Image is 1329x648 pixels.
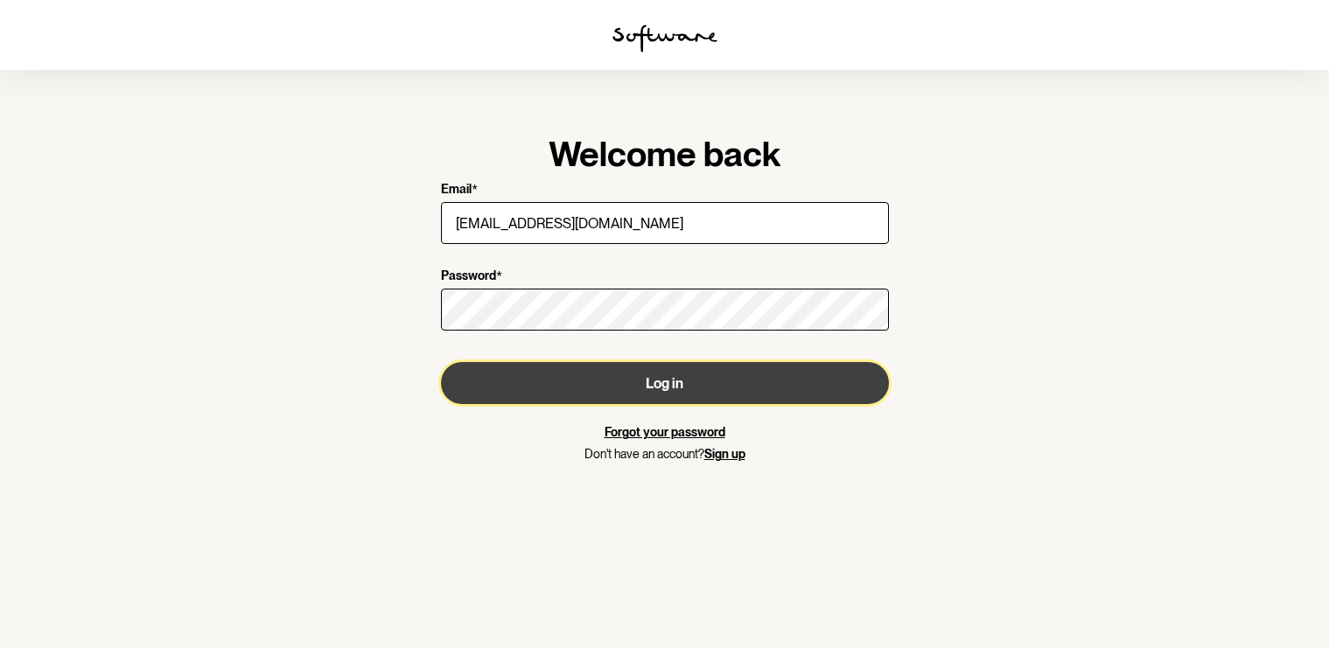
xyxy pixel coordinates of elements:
[612,24,717,52] img: software logo
[704,447,745,461] a: Sign up
[441,133,889,175] h1: Welcome back
[441,362,889,404] button: Log in
[441,182,472,199] p: Email
[605,425,725,439] a: Forgot your password
[441,447,889,462] p: Don't have an account?
[441,268,496,285] p: Password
